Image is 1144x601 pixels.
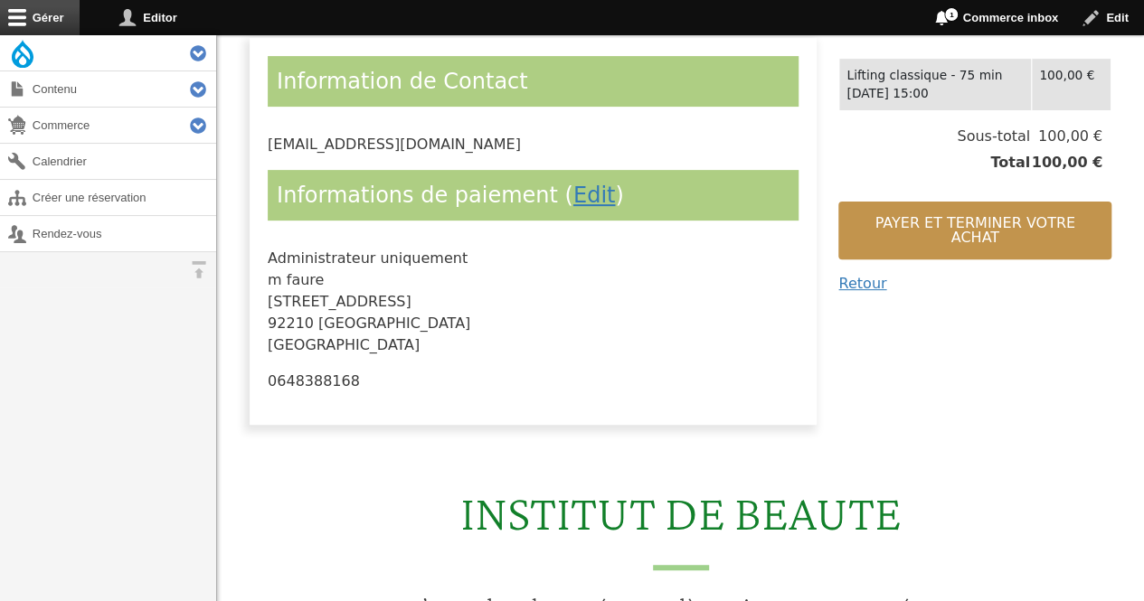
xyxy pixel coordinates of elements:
[846,66,1024,85] div: Lifting classique - 75 min
[268,271,282,288] span: m
[838,202,1111,259] button: Payer et terminer votre achat
[268,248,799,392] div: Administrateur uniquement
[838,275,886,292] a: Retour
[944,7,959,22] span: 1
[318,315,470,332] span: [GEOGRAPHIC_DATA]
[990,152,1030,174] span: Total
[573,183,615,208] a: Edit
[268,293,411,310] span: [STREET_ADDRESS]
[228,483,1133,570] h2: INSTITUT DE BEAUTE
[1030,126,1102,147] span: 100,00 €
[957,126,1030,147] span: Sous-total
[1030,152,1102,174] span: 100,00 €
[846,86,928,100] time: [DATE] 15:00
[268,134,799,155] div: [EMAIL_ADDRESS][DOMAIN_NAME]
[277,69,528,94] span: Information de Contact
[277,183,624,208] span: Informations de paiement ( )
[287,271,325,288] span: faure
[268,371,799,392] div: 0648388168
[1032,58,1111,110] td: 100,00 €
[268,336,420,353] span: [GEOGRAPHIC_DATA]
[268,315,314,332] span: 92210
[181,252,216,287] button: Orientation horizontale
